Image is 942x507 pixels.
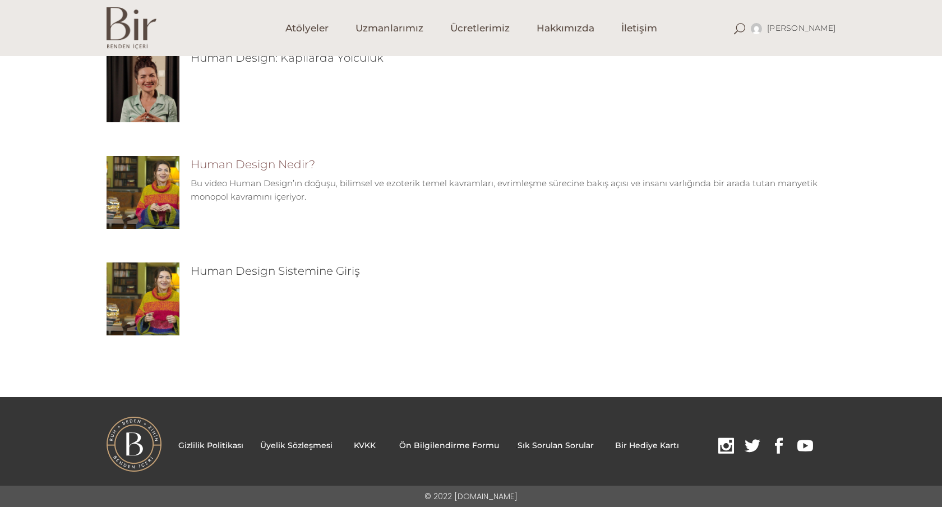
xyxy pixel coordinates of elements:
p: Bu video Human Design’ın doğuşu, bilimsel ve ezoterik temel kavramları, evrimleşme sürecine bakı... [191,177,835,204]
a: Gizlilik Politikası [178,440,243,450]
span: Atölyeler [285,22,329,35]
a: Bir Hediye Kartı [615,440,679,450]
p: © 2022 [DOMAIN_NAME] [424,490,518,503]
a: Üyelik Sözleşmesi [260,440,333,450]
span: İletişim [621,22,657,35]
a: Sık Sorulan Sorular [518,440,594,450]
span: Hakkımızda [537,22,594,35]
a: Human Design Nedir? [191,158,315,171]
img: BI%CC%87R-LOGO.png [107,417,161,472]
span: Uzmanlarımız [355,22,423,35]
p: . [178,437,821,455]
a: Human Design: Kapılarda Yolculuk [191,51,384,64]
a: Human Design Sistemine Giriş [191,264,360,278]
a: KVKK [354,440,376,450]
a: Ön Bilgilendirme Formu [399,440,499,450]
span: Ücretlerimiz [450,22,510,35]
span: [PERSON_NAME] [767,23,835,33]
